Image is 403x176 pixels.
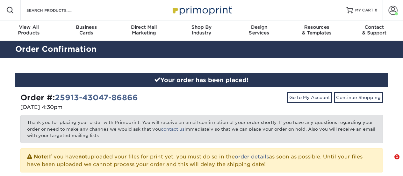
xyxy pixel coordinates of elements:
img: Primoprint [170,3,234,17]
p: If you have uploaded your files for print yet, you must do so in the as soon as possible. Until y... [27,152,376,168]
span: Design [230,24,288,30]
span: Contact [345,24,403,30]
a: 25913-43047-86866 [55,93,138,102]
iframe: Intercom live chat [381,154,397,170]
span: MY CART [355,8,373,13]
div: Services [230,24,288,36]
span: 0 [375,8,378,12]
span: Direct Mail [115,24,173,30]
a: Contact& Support [345,20,403,41]
b: not [78,154,87,160]
a: BusinessCards [58,20,115,41]
span: Shop By [173,24,230,30]
a: Direct MailMarketing [115,20,173,41]
div: Industry [173,24,230,36]
div: Cards [58,24,115,36]
p: [DATE] 4:30pm [20,103,197,111]
div: Marketing [115,24,173,36]
strong: Order #: [20,93,138,102]
p: Thank you for placing your order with Primoprint. You will receive an email confirmation of your ... [20,115,383,143]
a: Continue Shopping [334,92,383,103]
a: DesignServices [230,20,288,41]
a: order details [235,154,269,160]
input: SEARCH PRODUCTS..... [26,6,88,14]
a: Shop ByIndustry [173,20,230,41]
span: Business [58,24,115,30]
span: 1 [394,154,399,159]
span: Resources [288,24,346,30]
div: & Support [345,24,403,36]
div: & Templates [288,24,346,36]
a: contact us [161,126,184,132]
h2: Order Confirmation [11,43,393,55]
a: Resources& Templates [288,20,346,41]
a: Go to My Account [287,92,332,103]
div: Your order has been placed! [15,73,388,87]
